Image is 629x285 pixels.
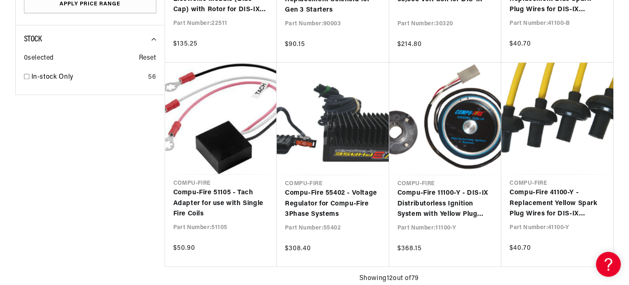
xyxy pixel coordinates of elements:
[173,188,269,220] a: Compu-Fire 51105 - Tach Adapter for use with Single Fire Coils
[397,188,493,220] a: Compu-Fire 11100-Y - DIS-IX Distributorless Ignition System with Yellow Plug Wires for BOSCH 009 ...
[148,72,156,83] div: 56
[285,188,381,220] a: Compu-Fire 55402 - Voltage Regulator for Compu-Fire 3Phase Systems
[509,188,605,220] a: Compu-Fire 41100-Y - Replacement Yellow Spark Plug Wires for DIS-IX Ignition Systems
[359,273,419,284] span: Showing 12 out of 79
[139,53,156,64] span: Reset
[24,35,42,43] span: Stock
[31,72,145,83] a: In-stock Only
[24,53,54,64] span: 0 selected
